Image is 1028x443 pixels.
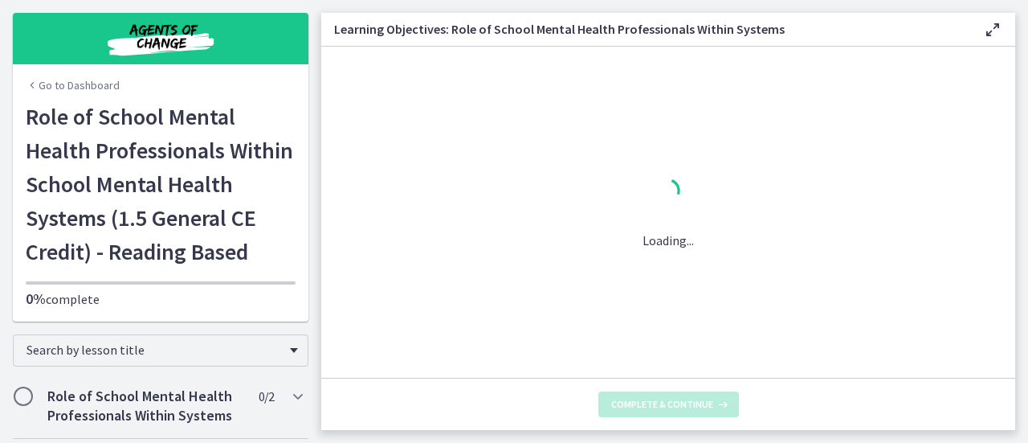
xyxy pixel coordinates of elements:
span: 0% [26,289,46,308]
span: Complete & continue [611,398,713,411]
button: Complete & continue [598,392,739,417]
h2: Role of School Mental Health Professionals Within Systems [47,387,243,425]
img: Agents of Change Social Work Test Prep [64,19,257,58]
h3: Learning Objectives: Role of School Mental Health Professionals Within Systems [334,19,957,39]
p: complete [26,289,296,309]
div: Search by lesson title [13,334,308,367]
span: 0 / 2 [259,387,274,406]
div: 1 [642,174,694,211]
p: Loading... [642,231,694,250]
span: Search by lesson title [27,342,282,358]
h1: Role of School Mental Health Professionals Within School Mental Health Systems (1.5 General CE Cr... [26,100,296,269]
a: Go to Dashboard [26,77,120,93]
